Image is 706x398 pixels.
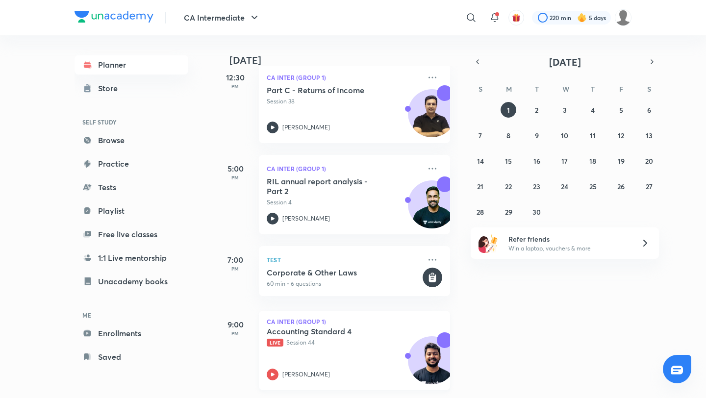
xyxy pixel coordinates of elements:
h5: Corporate & Other Laws [267,268,421,277]
a: Browse [75,130,188,150]
abbr: September 15, 2025 [505,156,512,166]
h4: [DATE] [229,54,460,66]
p: CA Inter (Group 1) [267,163,421,174]
abbr: September 17, 2025 [561,156,568,166]
button: September 12, 2025 [613,127,629,143]
p: 60 min • 6 questions [267,279,421,288]
abbr: September 10, 2025 [561,131,568,140]
button: September 8, 2025 [501,127,516,143]
button: September 25, 2025 [585,178,601,194]
a: Free live classes [75,224,188,244]
h5: RIL annual report analysis - Part 2 [267,176,389,196]
button: September 16, 2025 [529,153,545,169]
abbr: September 11, 2025 [590,131,596,140]
abbr: September 16, 2025 [533,156,540,166]
abbr: September 2, 2025 [535,105,538,115]
p: PM [216,174,255,180]
button: September 24, 2025 [557,178,573,194]
p: [PERSON_NAME] [282,214,330,223]
abbr: September 3, 2025 [563,105,567,115]
button: September 6, 2025 [641,102,657,118]
span: [DATE] [549,55,581,69]
button: September 3, 2025 [557,102,573,118]
a: Store [75,78,188,98]
button: September 15, 2025 [501,153,516,169]
button: September 17, 2025 [557,153,573,169]
p: [PERSON_NAME] [282,123,330,132]
abbr: September 6, 2025 [647,105,651,115]
button: CA Intermediate [178,8,266,27]
h6: SELF STUDY [75,114,188,130]
abbr: Tuesday [535,84,539,94]
button: September 19, 2025 [613,153,629,169]
abbr: September 28, 2025 [477,207,484,217]
button: September 9, 2025 [529,127,545,143]
a: Planner [75,55,188,75]
button: September 20, 2025 [641,153,657,169]
abbr: Saturday [647,84,651,94]
a: Practice [75,154,188,174]
h6: Refer friends [508,234,629,244]
img: Avatar [408,342,455,389]
h5: 7:00 [216,254,255,266]
p: PM [216,330,255,336]
p: [PERSON_NAME] [282,370,330,379]
abbr: September 26, 2025 [617,182,625,191]
img: avatar [512,13,521,22]
button: September 22, 2025 [501,178,516,194]
h5: 12:30 [216,72,255,83]
img: Avatar [408,186,455,233]
p: Session 44 [267,338,421,347]
abbr: Friday [619,84,623,94]
button: September 28, 2025 [473,204,488,220]
button: September 27, 2025 [641,178,657,194]
button: September 2, 2025 [529,102,545,118]
span: Live [267,339,283,347]
button: September 11, 2025 [585,127,601,143]
h5: Part C - Returns of Income [267,85,389,95]
button: September 10, 2025 [557,127,573,143]
a: Enrollments [75,323,188,343]
img: Company Logo [75,11,153,23]
abbr: September 12, 2025 [618,131,624,140]
abbr: September 27, 2025 [646,182,653,191]
p: Session 4 [267,198,421,207]
abbr: September 20, 2025 [645,156,653,166]
img: referral [479,233,498,253]
button: September 30, 2025 [529,204,545,220]
img: streak [577,13,587,23]
p: Test [267,254,421,266]
p: CA Inter (Group 1) [267,319,442,324]
h5: 9:00 [216,319,255,330]
abbr: September 1, 2025 [507,105,510,115]
p: Session 38 [267,97,421,106]
abbr: Monday [506,84,512,94]
button: September 1, 2025 [501,102,516,118]
a: Playlist [75,201,188,221]
button: September 29, 2025 [501,204,516,220]
button: avatar [508,10,524,25]
button: September 18, 2025 [585,153,601,169]
p: PM [216,83,255,89]
abbr: Wednesday [562,84,569,94]
img: Jyoti [615,9,631,26]
button: September 14, 2025 [473,153,488,169]
a: Unacademy books [75,272,188,291]
button: September 7, 2025 [473,127,488,143]
abbr: Sunday [479,84,482,94]
p: PM [216,266,255,272]
abbr: September 25, 2025 [589,182,597,191]
h5: Accounting Standard 4 [267,326,389,336]
button: September 21, 2025 [473,178,488,194]
abbr: September 18, 2025 [589,156,596,166]
abbr: September 24, 2025 [561,182,568,191]
abbr: September 23, 2025 [533,182,540,191]
p: Win a laptop, vouchers & more [508,244,629,253]
a: Company Logo [75,11,153,25]
abbr: September 7, 2025 [479,131,482,140]
p: CA Inter (Group 1) [267,72,421,83]
a: Saved [75,347,188,367]
abbr: Thursday [591,84,595,94]
button: September 4, 2025 [585,102,601,118]
button: September 26, 2025 [613,178,629,194]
